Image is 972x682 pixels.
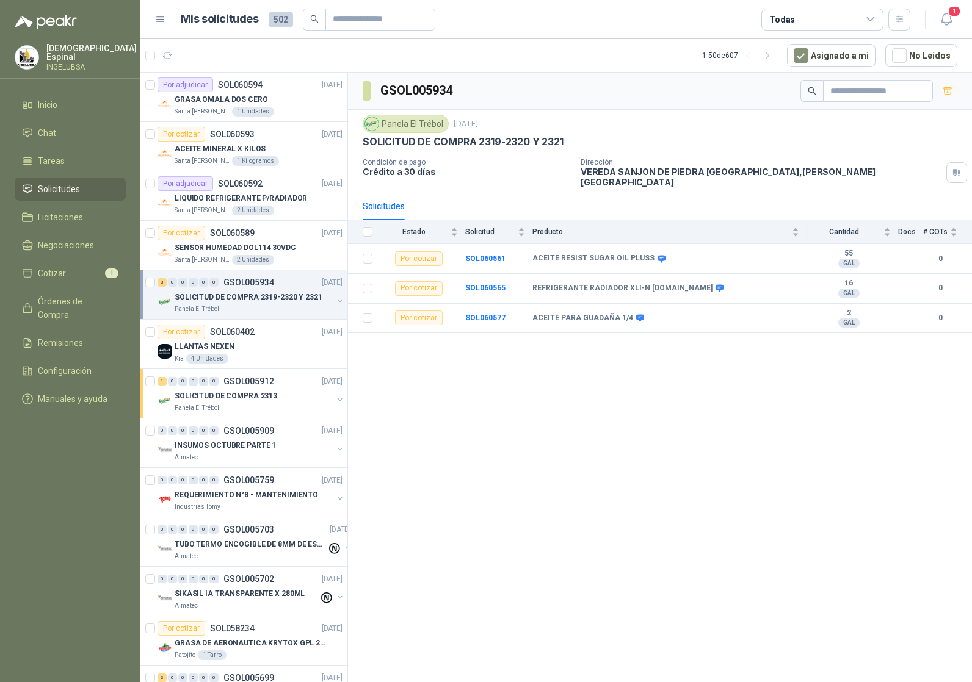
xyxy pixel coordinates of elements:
p: Panela El Trébol [175,403,219,413]
div: 1 Tarro [198,650,227,660]
div: Por cotizar [395,310,443,325]
b: 0 [923,282,957,294]
b: ACEITE PARA GUADAÑA 1/4 [532,314,633,323]
img: Company Logo [158,591,172,606]
div: 0 [209,673,219,682]
div: 3 [158,278,167,287]
p: INSUMOS OCTUBRE PARTE 1 [175,440,276,451]
span: Solicitud [465,228,515,236]
div: 0 [158,426,167,435]
p: SOL060592 [218,179,263,188]
th: Producto [532,220,807,244]
p: Almatec [175,601,198,611]
p: Santa [PERSON_NAME] [175,156,230,166]
p: Almatec [175,453,198,462]
span: Negociaciones [38,239,94,252]
a: Órdenes de Compra [15,290,126,326]
p: INGELUBSA [46,63,137,71]
a: Licitaciones [15,206,126,229]
img: Company Logo [365,117,379,131]
p: SOLICITUD DE COMPRA 2319-2320 Y 2321 [363,135,564,148]
th: Docs [898,220,923,244]
a: Configuración [15,359,126,382]
img: Company Logo [158,641,172,655]
img: Company Logo [158,443,172,458]
p: Industrias Tomy [175,502,220,512]
p: LLANTAS NEXEN [175,341,234,353]
p: [DATE] [322,425,343,437]
p: GSOL005702 [223,575,274,583]
div: Solicitudes [363,199,405,213]
p: [DATE] [454,118,478,130]
a: Por cotizarSOL060589[DATE] Company LogoSENSOR HUMEDAD DOL114 30VDCSanta [PERSON_NAME]2 Unidades [140,221,347,270]
p: [DATE] [322,178,343,190]
span: Producto [532,228,789,236]
button: No Leídos [885,44,957,67]
p: Santa [PERSON_NAME] [175,107,230,117]
img: Company Logo [158,146,172,161]
a: 0 0 0 0 0 0 GSOL005703[DATE] Company LogoTUBO TERMO ENCOGIBLE DE 8MM DE ESPESOR X 5CMSAlmatec [158,522,353,561]
p: SOL058234 [210,624,255,633]
p: TUBO TERMO ENCOGIBLE DE 8MM DE ESPESOR X 5CMS [175,539,327,550]
b: REFRIGERANTE RADIADOR XLI-N [DOMAIN_NAME] [532,284,713,293]
div: Panela El Trébol [363,115,449,133]
a: Inicio [15,93,126,117]
div: 0 [189,525,198,534]
p: GSOL005703 [223,525,274,534]
span: Cotizar [38,267,66,280]
p: SOL060402 [210,328,255,336]
div: Todas [769,13,795,26]
div: Por cotizar [158,127,205,142]
p: SOL060594 [218,81,263,89]
a: Cotizar1 [15,262,126,285]
div: 0 [178,575,187,583]
div: 0 [168,525,177,534]
p: Patojito [175,650,195,660]
b: SOL060565 [465,284,506,292]
div: 0 [199,278,208,287]
span: Remisiones [38,336,83,350]
p: Almatec [175,551,198,561]
div: 0 [168,377,177,386]
a: Por cotizarSOL060593[DATE] Company LogoACEITE MINERAL X KILOSSanta [PERSON_NAME]1 Kilogramos [140,122,347,171]
span: Licitaciones [38,210,83,224]
p: [DATE] [322,326,343,338]
div: 0 [168,476,177,484]
div: 0 [209,278,219,287]
div: 0 [189,673,198,682]
b: 0 [923,253,957,265]
p: Condición de pago [363,158,571,167]
p: Santa [PERSON_NAME] [175,206,230,215]
span: 1 [948,5,961,17]
div: 0 [199,476,208,484]
img: Company Logo [158,196,172,210]
a: Por adjudicarSOL060594[DATE] Company LogoGRASA OMALA DOS CEROSanta [PERSON_NAME]1 Unidades [140,73,347,122]
span: Tareas [38,154,65,168]
div: 3 [158,673,167,682]
p: SOLICITUD DE COMPRA 2319-2320 Y 2321 [175,292,322,303]
div: 0 [168,426,177,435]
div: Por cotizar [158,226,205,240]
b: SOL060577 [465,314,506,322]
div: 0 [178,377,187,386]
span: Chat [38,126,56,140]
b: ACEITE RESIST SUGAR OIL PLUSS [532,254,655,264]
a: Solicitudes [15,178,126,201]
div: 0 [209,377,219,386]
p: [DATE] [322,129,343,140]
span: 502 [269,12,293,27]
p: GSOL005912 [223,377,274,386]
p: Dirección [581,158,941,167]
img: Company Logo [158,295,172,309]
p: Panela El Trébol [175,304,219,314]
p: [DATE] [322,228,343,239]
p: GSOL005699 [223,673,274,682]
div: 0 [189,377,198,386]
div: 1 [158,377,167,386]
b: 16 [807,279,891,289]
div: 0 [158,476,167,484]
p: [DATE] [322,475,343,486]
img: Company Logo [158,393,172,408]
div: 0 [209,476,219,484]
p: SOL060589 [210,229,255,237]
